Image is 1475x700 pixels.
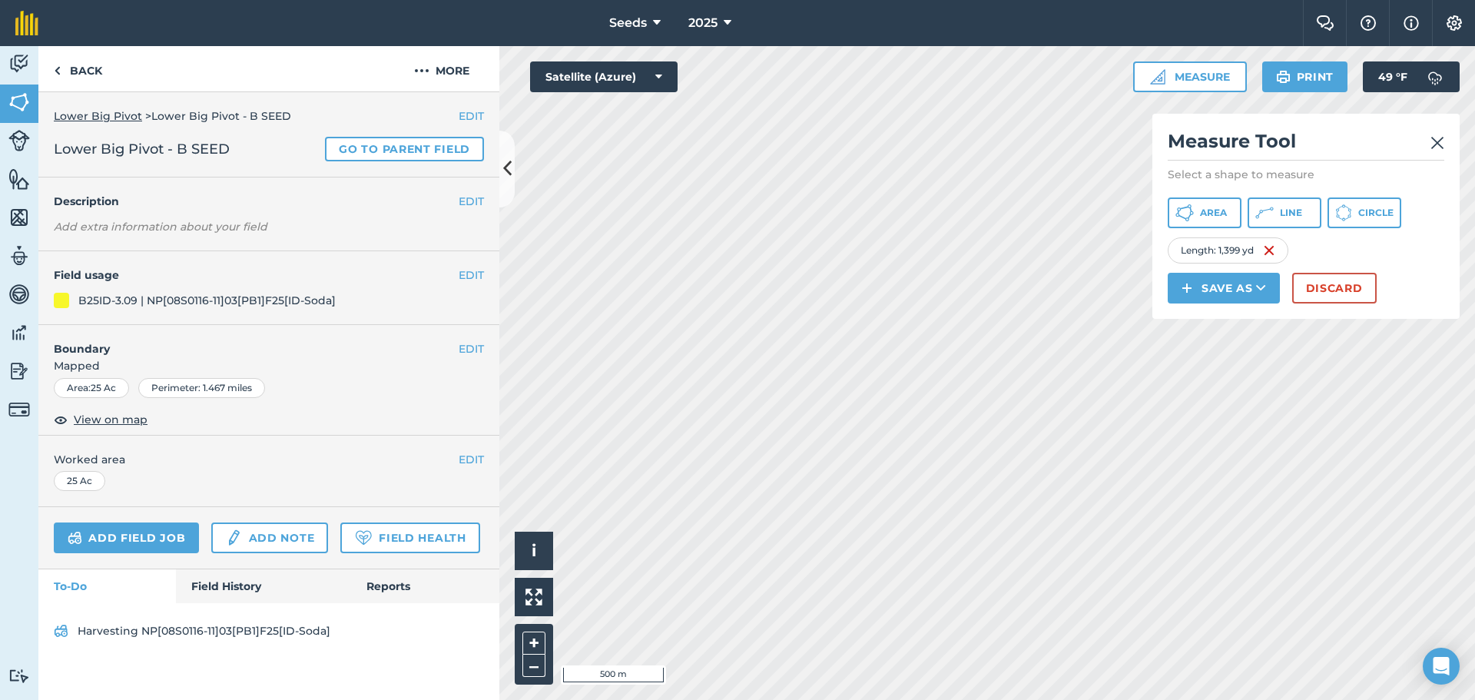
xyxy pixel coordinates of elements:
a: Field History [176,569,350,603]
span: View on map [74,411,147,428]
img: svg+xml;base64,PHN2ZyB4bWxucz0iaHR0cDovL3d3dy53My5vcmcvMjAwMC9zdmciIHdpZHRoPSIxNiIgaGVpZ2h0PSIyNC... [1263,241,1275,260]
div: > Lower Big Pivot - B SEED [54,108,484,124]
img: svg+xml;base64,PD94bWwgdmVyc2lvbj0iMS4wIiBlbmNvZGluZz0idXRmLTgiPz4KPCEtLSBHZW5lcmF0b3I6IEFkb2JlIE... [225,529,242,547]
button: i [515,532,553,570]
img: A cog icon [1445,15,1463,31]
span: Lower Big Pivot - B SEED [54,138,230,160]
button: Print [1262,61,1348,92]
button: 49 °F [1363,61,1460,92]
button: Line [1248,197,1321,228]
img: svg+xml;base64,PD94bWwgdmVyc2lvbj0iMS4wIiBlbmNvZGluZz0idXRmLTgiPz4KPCEtLSBHZW5lcmF0b3I6IEFkb2JlIE... [68,529,82,547]
h4: Description [54,193,484,210]
a: Back [38,46,118,91]
a: Add note [211,523,328,553]
img: svg+xml;base64,PD94bWwgdmVyc2lvbj0iMS4wIiBlbmNvZGluZz0idXRmLTgiPz4KPCEtLSBHZW5lcmF0b3I6IEFkb2JlIE... [54,622,68,640]
button: Save as [1168,273,1280,304]
button: Measure [1133,61,1247,92]
span: Mapped [38,357,499,374]
div: 25 Ac [54,471,105,491]
a: Harvesting NP[08S0116-11]03[PB1]F25[ID-Soda] [54,619,484,643]
button: Satellite (Azure) [530,61,678,92]
span: Circle [1358,207,1394,219]
div: Length : 1,399 yd [1168,237,1288,264]
h2: Measure Tool [1168,129,1444,161]
img: svg+xml;base64,PHN2ZyB4bWxucz0iaHR0cDovL3d3dy53My5vcmcvMjAwMC9zdmciIHdpZHRoPSIxOSIgaGVpZ2h0PSIyNC... [1276,68,1291,86]
a: Go to parent field [325,137,484,161]
button: EDIT [459,108,484,124]
img: svg+xml;base64,PHN2ZyB4bWxucz0iaHR0cDovL3d3dy53My5vcmcvMjAwMC9zdmciIHdpZHRoPSIxNyIgaGVpZ2h0PSIxNy... [1404,14,1419,32]
div: Open Intercom Messenger [1423,648,1460,685]
img: svg+xml;base64,PD94bWwgdmVyc2lvbj0iMS4wIiBlbmNvZGluZz0idXRmLTgiPz4KPCEtLSBHZW5lcmF0b3I6IEFkb2JlIE... [8,668,30,683]
span: i [532,541,536,560]
button: More [384,46,499,91]
button: EDIT [459,340,484,357]
span: Area [1200,207,1227,219]
a: Add field job [54,523,199,553]
a: To-Do [38,569,176,603]
button: Circle [1327,197,1401,228]
img: svg+xml;base64,PHN2ZyB4bWxucz0iaHR0cDovL3d3dy53My5vcmcvMjAwMC9zdmciIHdpZHRoPSI1NiIgaGVpZ2h0PSI2MC... [8,91,30,114]
h4: Field usage [54,267,459,284]
span: 2025 [688,14,718,32]
a: Lower Big Pivot [54,109,142,123]
img: Four arrows, one pointing top left, one top right, one bottom right and the last bottom left [525,589,542,605]
img: svg+xml;base64,PD94bWwgdmVyc2lvbj0iMS4wIiBlbmNvZGluZz0idXRmLTgiPz4KPCEtLSBHZW5lcmF0b3I6IEFkb2JlIE... [8,399,30,420]
span: Line [1280,207,1302,219]
img: svg+xml;base64,PD94bWwgdmVyc2lvbj0iMS4wIiBlbmNvZGluZz0idXRmLTgiPz4KPCEtLSBHZW5lcmF0b3I6IEFkb2JlIE... [8,360,30,383]
p: Select a shape to measure [1168,167,1444,182]
em: Add extra information about your field [54,220,267,234]
img: svg+xml;base64,PD94bWwgdmVyc2lvbj0iMS4wIiBlbmNvZGluZz0idXRmLTgiPz4KPCEtLSBHZW5lcmF0b3I6IEFkb2JlIE... [8,52,30,75]
img: svg+xml;base64,PD94bWwgdmVyc2lvbj0iMS4wIiBlbmNvZGluZz0idXRmLTgiPz4KPCEtLSBHZW5lcmF0b3I6IEFkb2JlIE... [8,321,30,344]
div: Area : 25 Ac [54,378,129,398]
span: 49 ° F [1378,61,1407,92]
img: svg+xml;base64,PHN2ZyB4bWxucz0iaHR0cDovL3d3dy53My5vcmcvMjAwMC9zdmciIHdpZHRoPSI5IiBoZWlnaHQ9IjI0Ii... [54,61,61,80]
a: Field Health [340,523,479,553]
button: View on map [54,410,147,429]
div: B25ID-3.09 | NP[08S0116-11]03[PB1]F25[ID-Soda] [78,292,336,309]
button: Discard [1292,273,1377,304]
button: + [522,632,545,655]
img: svg+xml;base64,PHN2ZyB4bWxucz0iaHR0cDovL3d3dy53My5vcmcvMjAwMC9zdmciIHdpZHRoPSIyMCIgaGVpZ2h0PSIyNC... [414,61,429,80]
h4: Boundary [38,325,459,357]
img: svg+xml;base64,PD94bWwgdmVyc2lvbj0iMS4wIiBlbmNvZGluZz0idXRmLTgiPz4KPCEtLSBHZW5lcmF0b3I6IEFkb2JlIE... [1420,61,1450,92]
img: svg+xml;base64,PHN2ZyB4bWxucz0iaHR0cDovL3d3dy53My5vcmcvMjAwMC9zdmciIHdpZHRoPSIxOCIgaGVpZ2h0PSIyNC... [54,410,68,429]
img: svg+xml;base64,PHN2ZyB4bWxucz0iaHR0cDovL3d3dy53My5vcmcvMjAwMC9zdmciIHdpZHRoPSI1NiIgaGVpZ2h0PSI2MC... [8,206,30,229]
img: svg+xml;base64,PHN2ZyB4bWxucz0iaHR0cDovL3d3dy53My5vcmcvMjAwMC9zdmciIHdpZHRoPSIyMiIgaGVpZ2h0PSIzMC... [1430,134,1444,152]
img: svg+xml;base64,PD94bWwgdmVyc2lvbj0iMS4wIiBlbmNvZGluZz0idXRmLTgiPz4KPCEtLSBHZW5lcmF0b3I6IEFkb2JlIE... [8,130,30,151]
button: Area [1168,197,1241,228]
span: Worked area [54,451,484,468]
button: EDIT [459,451,484,468]
img: fieldmargin Logo [15,11,38,35]
img: Two speech bubbles overlapping with the left bubble in the forefront [1316,15,1334,31]
img: Ruler icon [1150,69,1165,85]
span: Seeds [609,14,647,32]
div: Perimeter : 1.467 miles [138,378,265,398]
img: A question mark icon [1359,15,1377,31]
button: EDIT [459,267,484,284]
button: – [522,655,545,677]
img: svg+xml;base64,PHN2ZyB4bWxucz0iaHR0cDovL3d3dy53My5vcmcvMjAwMC9zdmciIHdpZHRoPSI1NiIgaGVpZ2h0PSI2MC... [8,168,30,191]
img: svg+xml;base64,PD94bWwgdmVyc2lvbj0iMS4wIiBlbmNvZGluZz0idXRmLTgiPz4KPCEtLSBHZW5lcmF0b3I6IEFkb2JlIE... [8,283,30,306]
button: EDIT [459,193,484,210]
img: svg+xml;base64,PD94bWwgdmVyc2lvbj0iMS4wIiBlbmNvZGluZz0idXRmLTgiPz4KPCEtLSBHZW5lcmF0b3I6IEFkb2JlIE... [8,244,30,267]
a: Reports [351,569,499,603]
img: svg+xml;base64,PHN2ZyB4bWxucz0iaHR0cDovL3d3dy53My5vcmcvMjAwMC9zdmciIHdpZHRoPSIxNCIgaGVpZ2h0PSIyNC... [1182,279,1192,297]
